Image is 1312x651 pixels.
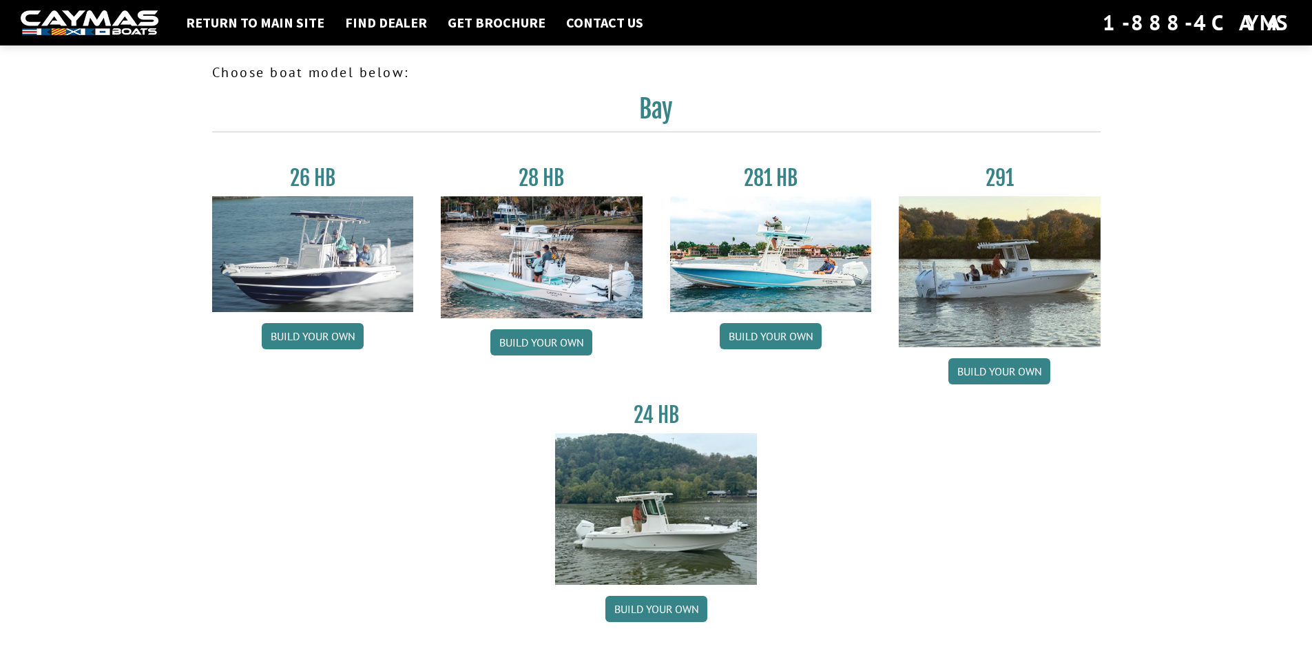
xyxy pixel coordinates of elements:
h3: 281 HB [670,165,872,191]
img: white-logo-c9c8dbefe5ff5ceceb0f0178aa75bf4bb51f6bca0971e226c86eb53dfe498488.png [21,10,158,36]
a: Build your own [490,329,592,355]
img: 291_Thumbnail.jpg [899,196,1101,347]
h3: 26 HB [212,165,414,191]
a: Build your own [720,323,822,349]
h2: Bay [212,94,1101,132]
h3: 291 [899,165,1101,191]
img: 28_hb_thumbnail_for_caymas_connect.jpg [441,196,643,318]
a: Build your own [605,596,707,622]
div: 1-888-4CAYMAS [1103,8,1291,38]
a: Find Dealer [338,14,434,32]
h3: 28 HB [441,165,643,191]
a: Build your own [948,358,1050,384]
a: Contact Us [559,14,650,32]
img: 26_new_photo_resized.jpg [212,196,414,312]
a: Get Brochure [441,14,552,32]
a: Return to main site [179,14,331,32]
a: Build your own [262,323,364,349]
img: 28-hb-twin.jpg [670,196,872,312]
p: Choose boat model below: [212,62,1101,83]
h3: 24 HB [555,402,757,428]
img: 24_HB_thumbnail.jpg [555,433,757,584]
